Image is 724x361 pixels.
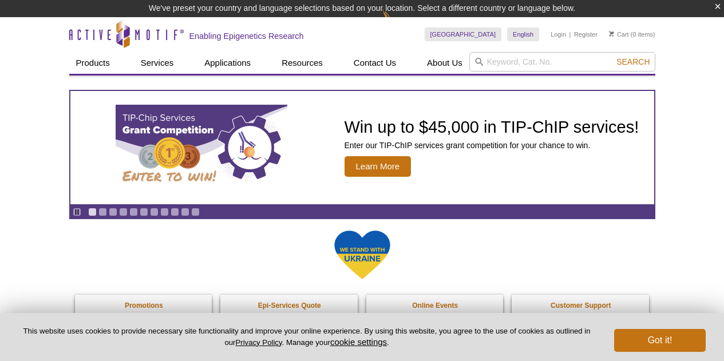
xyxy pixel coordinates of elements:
[197,52,258,74] a: Applications
[345,140,639,150] p: Enter our TIP-ChIP services grant competition for your chance to win.
[616,57,650,66] span: Search
[345,118,639,136] h2: Win up to $45,000 in TIP-ChIP services!
[569,27,571,41] li: |
[412,302,458,310] strong: Online Events
[330,337,387,347] button: cookie settings
[134,52,181,74] a: Services
[98,208,107,216] a: Go to slide 2
[160,208,169,216] a: Go to slide 8
[275,52,330,74] a: Resources
[171,208,179,216] a: Go to slide 9
[469,52,655,72] input: Keyword, Cat. No.
[258,302,321,310] strong: Epi-Services Quote
[181,208,189,216] a: Go to slide 10
[109,208,117,216] a: Go to slide 3
[345,156,412,177] span: Learn More
[73,208,81,216] a: Toggle autoplay
[574,30,598,38] a: Register
[609,30,629,38] a: Cart
[70,91,654,204] article: TIP-ChIP Services Grant Competition
[425,27,502,41] a: [GEOGRAPHIC_DATA]
[420,52,469,74] a: About Us
[88,208,97,216] a: Go to slide 1
[614,329,706,352] button: Got it!
[70,91,654,204] a: TIP-ChIP Services Grant Competition Win up to $45,000 in TIP-ChIP services! Enter our TIP-ChIP se...
[551,30,566,38] a: Login
[69,52,117,74] a: Products
[75,295,213,316] a: Promotions
[235,338,282,347] a: Privacy Policy
[334,229,391,280] img: We Stand With Ukraine
[347,52,403,74] a: Contact Us
[150,208,159,216] a: Go to slide 7
[189,31,304,41] h2: Enabling Epigenetics Research
[609,27,655,41] li: (0 items)
[191,208,200,216] a: Go to slide 11
[129,208,138,216] a: Go to slide 5
[507,27,539,41] a: English
[220,295,359,316] a: Epi-Services Quote
[613,57,653,67] button: Search
[366,295,505,316] a: Online Events
[512,295,650,316] a: Customer Support
[609,31,614,37] img: Your Cart
[140,208,148,216] a: Go to slide 6
[18,326,595,348] p: This website uses cookies to provide necessary site functionality and improve your online experie...
[382,9,413,35] img: Change Here
[119,208,128,216] a: Go to slide 4
[125,302,163,310] strong: Promotions
[551,302,611,310] strong: Customer Support
[116,105,287,191] img: TIP-ChIP Services Grant Competition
